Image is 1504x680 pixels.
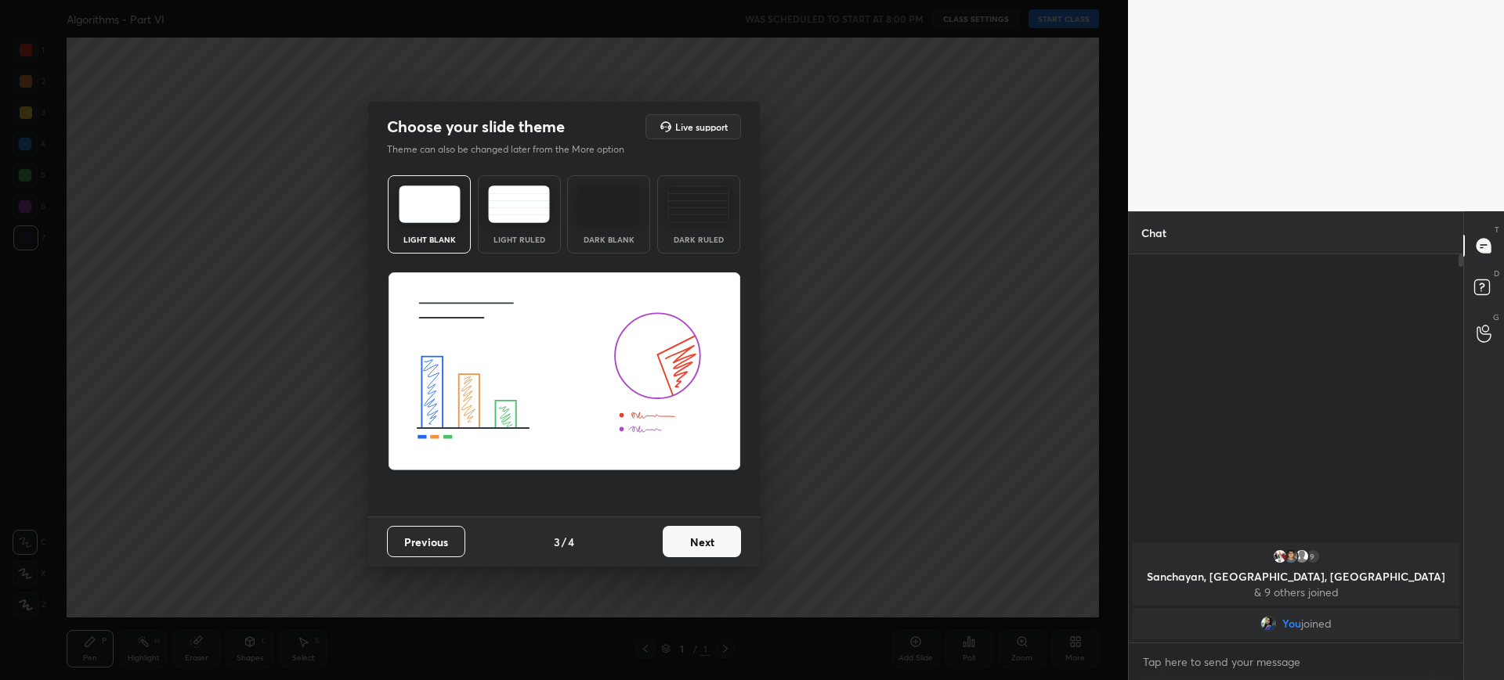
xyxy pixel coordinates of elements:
[554,534,560,550] h4: 3
[675,122,728,131] h5: Live support
[1272,549,1288,564] img: 3
[1495,224,1499,236] p: T
[488,236,551,243] div: Light Ruled
[667,236,730,243] div: Dark Ruled
[1129,212,1179,254] p: Chat
[578,185,640,223] img: darkTheme.f0cc69e5.svg
[398,236,461,243] div: Light Blank
[577,236,640,243] div: Dark Blank
[1282,617,1301,630] span: You
[1305,549,1321,564] div: 9
[1129,539,1463,642] div: grid
[1294,549,1310,564] img: default.png
[1283,549,1299,564] img: 3
[1301,617,1332,630] span: joined
[1260,616,1276,631] img: 687005c0829143fea9909265324df1f4.png
[1142,570,1450,583] p: Sanchayan, [GEOGRAPHIC_DATA], [GEOGRAPHIC_DATA]
[1142,586,1450,599] p: & 9 others joined
[387,117,565,137] h2: Choose your slide theme
[388,272,741,471] img: lightThemeBanner.fbc32fad.svg
[1494,268,1499,279] p: D
[667,185,729,223] img: darkRuledTheme.de295e13.svg
[387,142,641,157] p: Theme can also be changed later from the More option
[562,534,566,550] h4: /
[488,185,550,223] img: lightRuledTheme.5fabf969.svg
[663,526,741,557] button: Next
[399,185,461,223] img: lightTheme.e5ed3b09.svg
[1493,311,1499,323] p: G
[387,526,465,557] button: Previous
[568,534,574,550] h4: 4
